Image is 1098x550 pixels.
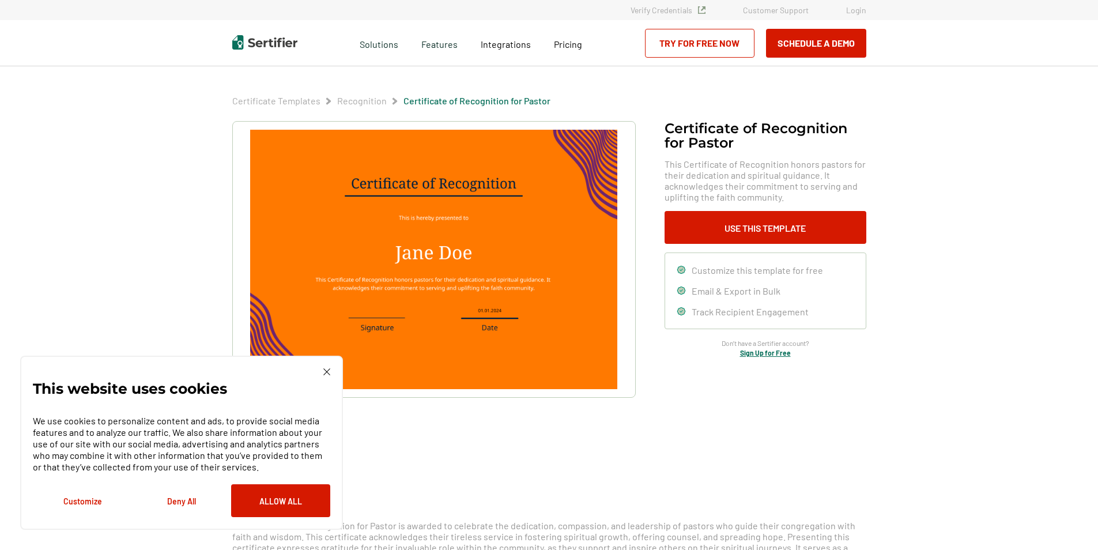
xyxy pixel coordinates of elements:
[132,484,231,517] button: Deny All
[692,285,780,296] span: Email & Export in Bulk
[665,159,866,202] span: This Certificate of Recognition honors pastors for their dedication and spiritual guidance. It ac...
[33,484,132,517] button: Customize
[33,383,227,394] p: This website uses cookies
[337,95,387,106] a: Recognition
[33,415,330,473] p: We use cookies to personalize content and ads, to provide social media features and to analyze ou...
[766,29,866,58] button: Schedule a Demo
[631,5,705,15] a: Verify Credentials
[740,349,791,357] a: Sign Up for Free
[698,6,705,14] img: Verified
[665,121,866,150] h1: Certificate of Recognition for Pastor
[846,5,866,15] a: Login
[722,338,809,349] span: Don’t have a Sertifier account?
[421,36,458,50] span: Features
[692,306,809,317] span: Track Recipient Engagement
[232,95,320,107] span: Certificate Templates
[232,95,320,106] a: Certificate Templates
[645,29,754,58] a: Try for Free Now
[692,265,823,276] span: Customize this template for free
[337,95,387,107] span: Recognition
[231,484,330,517] button: Allow All
[323,368,330,375] img: Cookie Popup Close
[481,36,531,50] a: Integrations
[1040,495,1098,550] iframe: Chat Widget
[481,39,531,50] span: Integrations
[554,39,582,50] span: Pricing
[554,36,582,50] a: Pricing
[665,211,866,244] button: Use This Template
[232,35,297,50] img: Sertifier | Digital Credentialing Platform
[360,36,398,50] span: Solutions
[232,95,550,107] div: Breadcrumb
[250,130,617,389] img: Certificate of Recognition for Pastor
[403,95,550,106] a: Certificate of Recognition for Pastor
[403,95,550,107] span: Certificate of Recognition for Pastor
[743,5,809,15] a: Customer Support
